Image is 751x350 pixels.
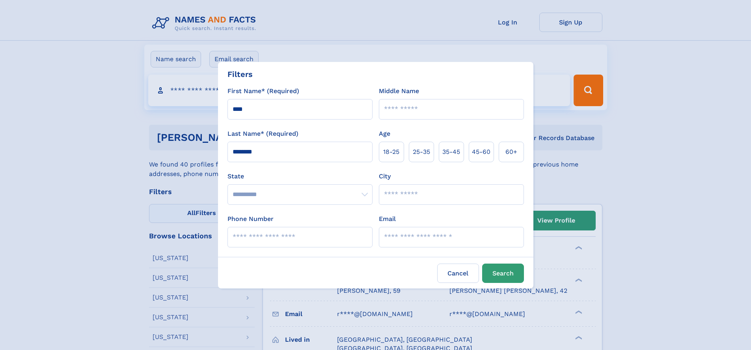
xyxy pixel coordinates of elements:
label: Email [379,214,396,224]
label: State [227,172,373,181]
label: Last Name* (Required) [227,129,298,139]
label: City [379,172,391,181]
label: First Name* (Required) [227,86,299,96]
div: Filters [227,68,253,80]
span: 35‑45 [442,147,460,157]
span: 18‑25 [383,147,399,157]
label: Phone Number [227,214,274,224]
button: Search [482,264,524,283]
span: 60+ [505,147,517,157]
label: Cancel [437,264,479,283]
label: Age [379,129,390,139]
span: 25‑35 [413,147,430,157]
span: 45‑60 [472,147,490,157]
label: Middle Name [379,86,419,96]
